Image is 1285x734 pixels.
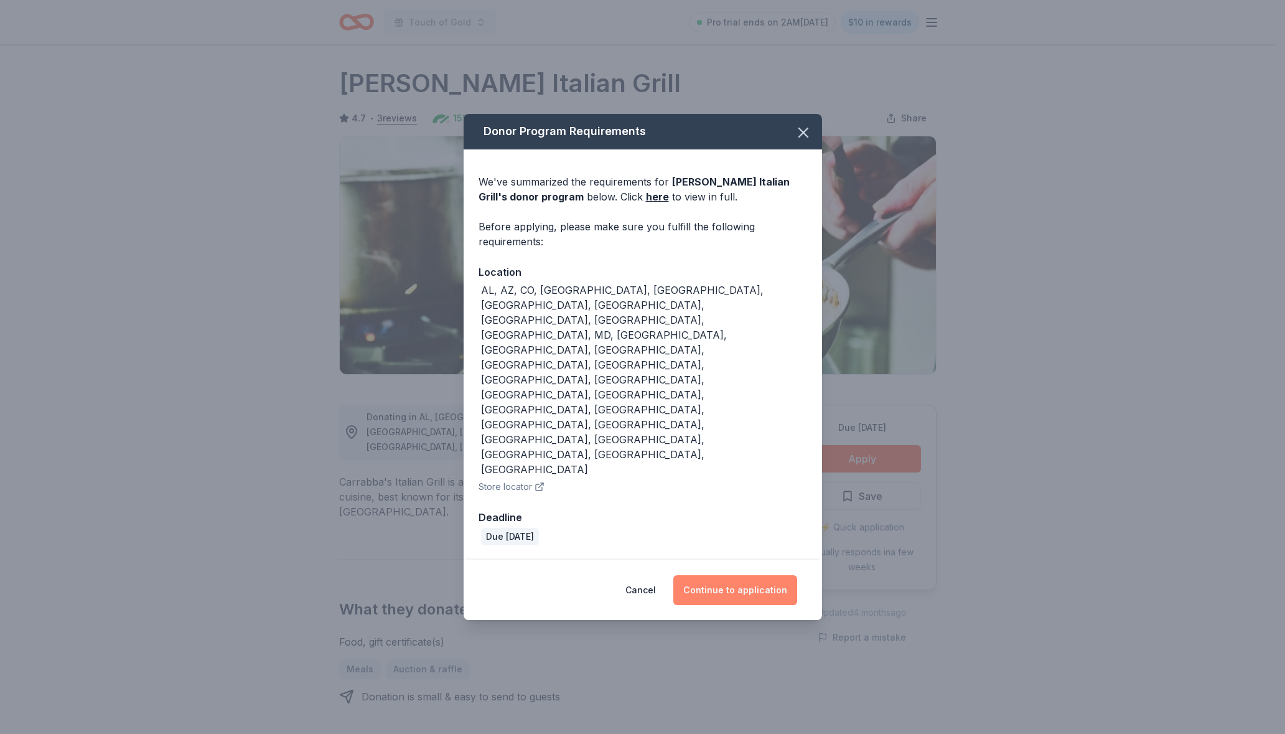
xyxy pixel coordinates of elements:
div: Location [479,264,807,280]
div: AL, AZ, CO, [GEOGRAPHIC_DATA], [GEOGRAPHIC_DATA], [GEOGRAPHIC_DATA], [GEOGRAPHIC_DATA], [GEOGRAPH... [481,283,807,477]
button: Cancel [625,575,656,605]
div: Donor Program Requirements [464,114,822,149]
a: here [646,189,669,204]
div: We've summarized the requirements for below. Click to view in full. [479,174,807,204]
button: Continue to application [673,575,797,605]
div: Before applying, please make sure you fulfill the following requirements: [479,219,807,249]
div: Due [DATE] [481,528,539,545]
div: Deadline [479,509,807,525]
button: Store locator [479,479,544,494]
